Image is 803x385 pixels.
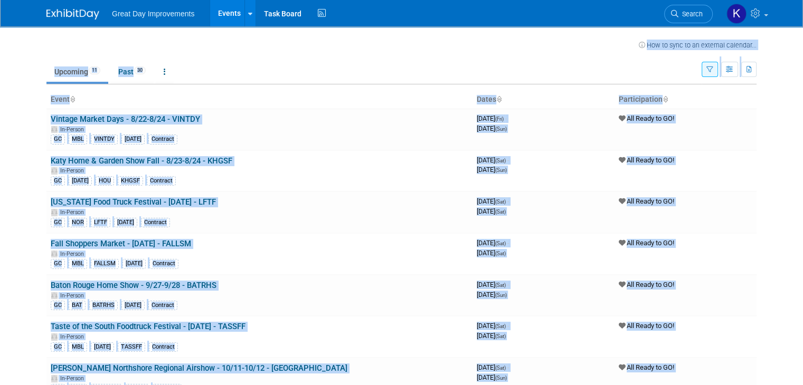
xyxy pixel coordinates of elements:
[112,9,194,18] span: Great Day Improvements
[60,375,87,382] span: In-Person
[148,134,177,144] div: Contract
[507,156,509,164] span: -
[91,134,118,144] div: VINTDY
[134,66,146,74] span: 30
[477,291,507,299] span: [DATE]
[70,95,75,103] a: Sort by Event Name
[619,281,674,288] span: All Ready to GO!
[51,251,58,256] img: In-Person Event
[477,373,507,381] span: [DATE]
[495,375,507,381] span: (Sun)
[149,342,178,352] div: Contract
[477,166,507,174] span: [DATE]
[477,197,509,205] span: [DATE]
[619,156,674,164] span: All Ready to GO!
[60,167,87,174] span: In-Person
[89,301,118,310] div: BATRHS
[51,333,58,339] img: In-Person Event
[495,323,506,329] span: (Sat)
[149,259,178,268] div: Contract
[69,176,92,186] div: [DATE]
[141,218,170,227] div: Contract
[46,9,99,20] img: ExhibitDay
[60,251,87,257] span: In-Person
[663,95,668,103] a: Sort by Participation Type
[51,292,58,297] img: In-Person Event
[51,259,65,268] div: GC
[51,342,65,352] div: GC
[91,218,110,227] div: LFTF
[51,114,200,124] a: Vintage Market Days - 8/22-8/24 - VINTDY
[118,176,143,186] div: KHGSF
[91,259,119,268] div: FALLSM
[619,322,674,330] span: All Ready to GO!
[51,239,191,248] a: Fall Shoppers Market - [DATE] - FALLSM
[118,342,145,352] div: TASSFF
[51,126,58,131] img: In-Person Event
[495,167,507,173] span: (Sun)
[51,167,58,172] img: In-Person Event
[639,41,757,49] a: How to sync to an external calendar...
[495,116,504,122] span: (Fri)
[51,301,65,310] div: GC
[477,156,509,164] span: [DATE]
[51,363,347,373] a: [PERSON_NAME] Northshore Regional Airshow - 10/11-10/12 - [GEOGRAPHIC_DATA]
[477,239,509,247] span: [DATE]
[477,363,509,371] span: [DATE]
[51,375,58,380] img: In-Person Event
[477,249,506,257] span: [DATE]
[495,240,506,246] span: (Sat)
[495,158,506,163] span: (Sat)
[148,301,177,310] div: Contract
[51,281,216,290] a: Baton Rouge Home Show - 9/27-9/28 - BATRHS
[69,218,87,227] div: NOR
[60,333,87,340] span: In-Person
[51,176,65,186] div: GC
[60,126,87,133] span: In-Person
[615,91,757,109] th: Participation
[91,342,114,352] div: [DATE]
[619,363,674,371] span: All Ready to GO!
[473,91,615,109] th: Dates
[619,114,674,122] span: All Ready to GO!
[495,199,506,205] span: (Sat)
[121,301,145,310] div: [DATE]
[477,207,506,215] span: [DATE]
[69,259,87,268] div: MBL
[51,218,65,227] div: GC
[110,62,154,82] a: Past30
[507,363,509,371] span: -
[495,126,507,132] span: (Sun)
[495,365,506,371] span: (Sat)
[505,114,507,122] span: -
[121,134,145,144] div: [DATE]
[495,292,507,298] span: (Sun)
[51,197,216,207] a: [US_STATE] Food Truck Festival - [DATE] - LFTF
[46,62,108,82] a: Upcoming11
[678,10,703,18] span: Search
[96,176,114,186] div: HOU
[147,176,176,186] div: Contract
[46,91,473,109] th: Event
[477,322,509,330] span: [DATE]
[51,134,65,144] div: GC
[60,292,87,299] span: In-Person
[495,282,506,288] span: (Sat)
[619,197,674,205] span: All Ready to GO!
[89,66,100,74] span: 11
[495,251,506,256] span: (Sat)
[477,114,507,122] span: [DATE]
[477,124,507,132] span: [DATE]
[507,281,509,288] span: -
[495,333,506,339] span: (Sat)
[664,5,713,23] a: Search
[507,322,509,330] span: -
[122,259,146,268] div: [DATE]
[507,197,509,205] span: -
[69,134,87,144] div: MBL
[477,281,509,288] span: [DATE]
[69,301,86,310] div: BAT
[51,156,232,166] a: Katy Home & Garden Show Fall - 8/23-8/24 - KHGSF
[619,239,674,247] span: All Ready to GO!
[495,209,506,215] span: (Sat)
